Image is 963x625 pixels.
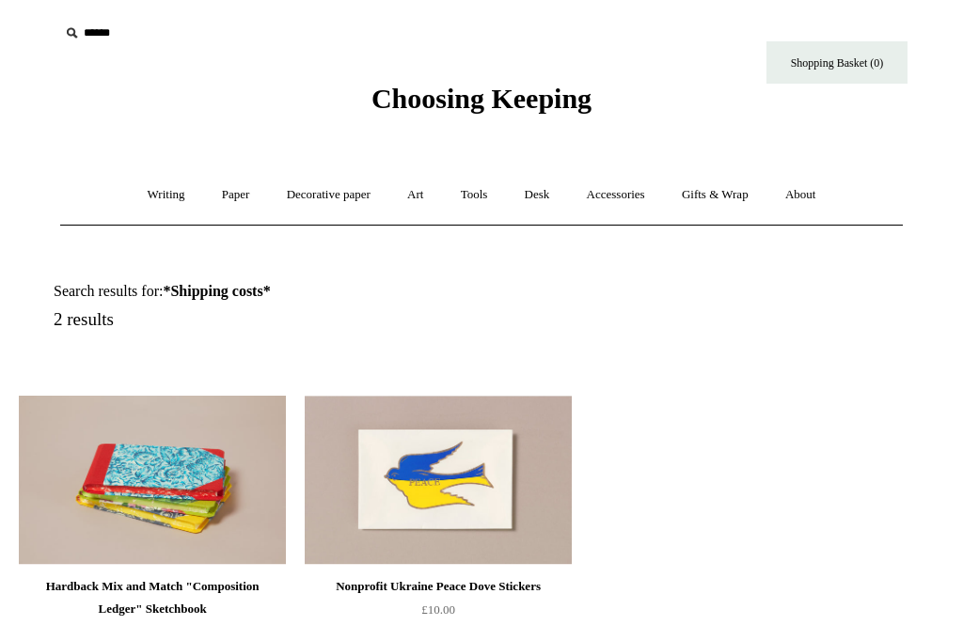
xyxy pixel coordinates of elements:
a: Gifts & Wrap [665,170,766,220]
a: Hardback Mix and Match "Composition Ledger" Sketchbook Hardback Mix and Match "Composition Ledger... [19,396,286,565]
a: Paper [205,170,267,220]
a: Tools [444,170,505,220]
a: Choosing Keeping [371,98,592,111]
span: Choosing Keeping [371,83,592,114]
a: Shopping Basket (0) [766,41,908,84]
a: Art [390,170,440,220]
a: Accessories [570,170,662,220]
img: Hardback Mix and Match "Composition Ledger" Sketchbook [19,396,286,565]
span: £10.00 [421,602,455,617]
h1: Search results for: [54,282,503,300]
a: Writing [131,170,202,220]
div: Hardback Mix and Match "Composition Ledger" Sketchbook [24,575,281,620]
a: Nonprofit Ukraine Peace Dove Stickers Nonprofit Ukraine Peace Dove Stickers [305,396,572,565]
a: Desk [508,170,567,220]
a: Decorative paper [270,170,387,220]
h5: 2 results [54,309,503,331]
div: Nonprofit Ukraine Peace Dove Stickers [309,575,567,598]
img: Nonprofit Ukraine Peace Dove Stickers [305,396,572,565]
a: About [768,170,833,220]
strong: *Shipping costs* [163,283,270,299]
